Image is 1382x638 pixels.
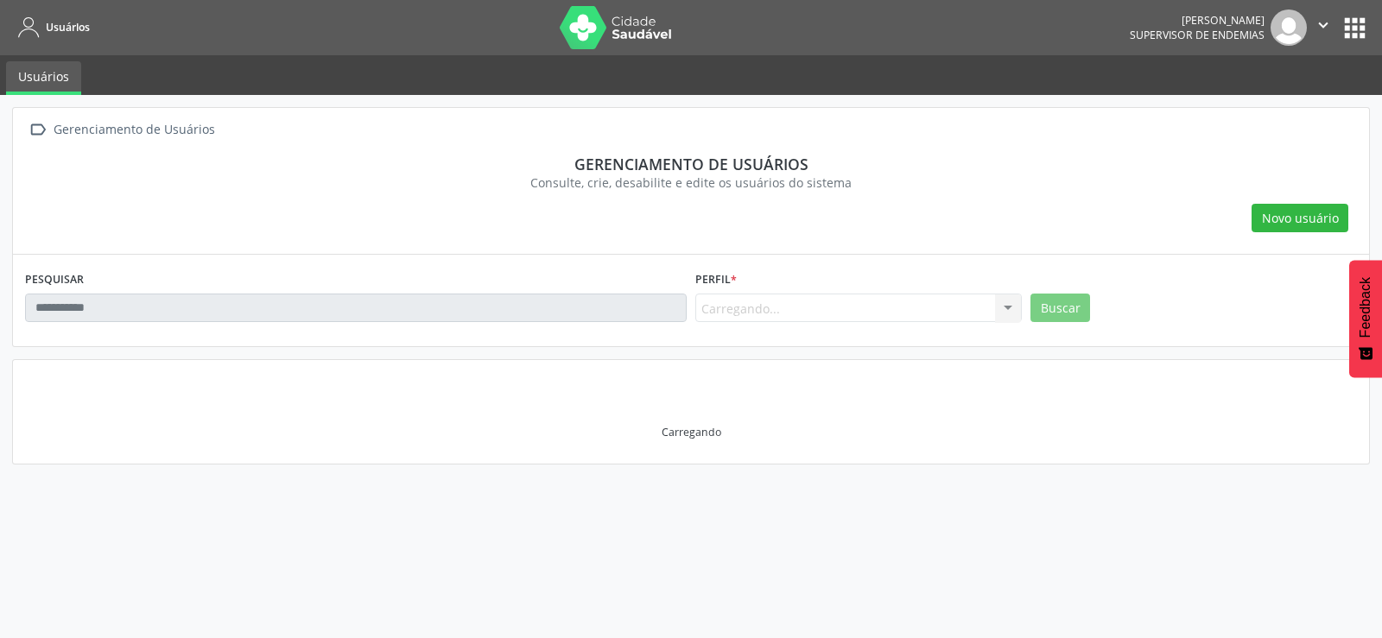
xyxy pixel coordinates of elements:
[1314,16,1333,35] i: 
[25,117,218,142] a:  Gerenciamento de Usuários
[6,61,81,95] a: Usuários
[1252,204,1348,233] button: Novo usuário
[50,117,218,142] div: Gerenciamento de Usuários
[1340,13,1370,43] button: apps
[1030,294,1090,323] button: Buscar
[1130,28,1265,42] span: Supervisor de Endemias
[37,174,1345,192] div: Consulte, crie, desabilite e edite os usuários do sistema
[46,20,90,35] span: Usuários
[1358,277,1373,338] span: Feedback
[1307,9,1340,46] button: 
[1130,13,1265,28] div: [PERSON_NAME]
[1271,9,1307,46] img: img
[1349,260,1382,377] button: Feedback - Mostrar pesquisa
[662,425,721,439] div: Carregando
[1262,209,1339,227] span: Novo usuário
[25,267,84,294] label: PESQUISAR
[12,13,90,41] a: Usuários
[37,155,1345,174] div: Gerenciamento de usuários
[695,267,737,294] label: Perfil
[25,117,50,142] i: 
